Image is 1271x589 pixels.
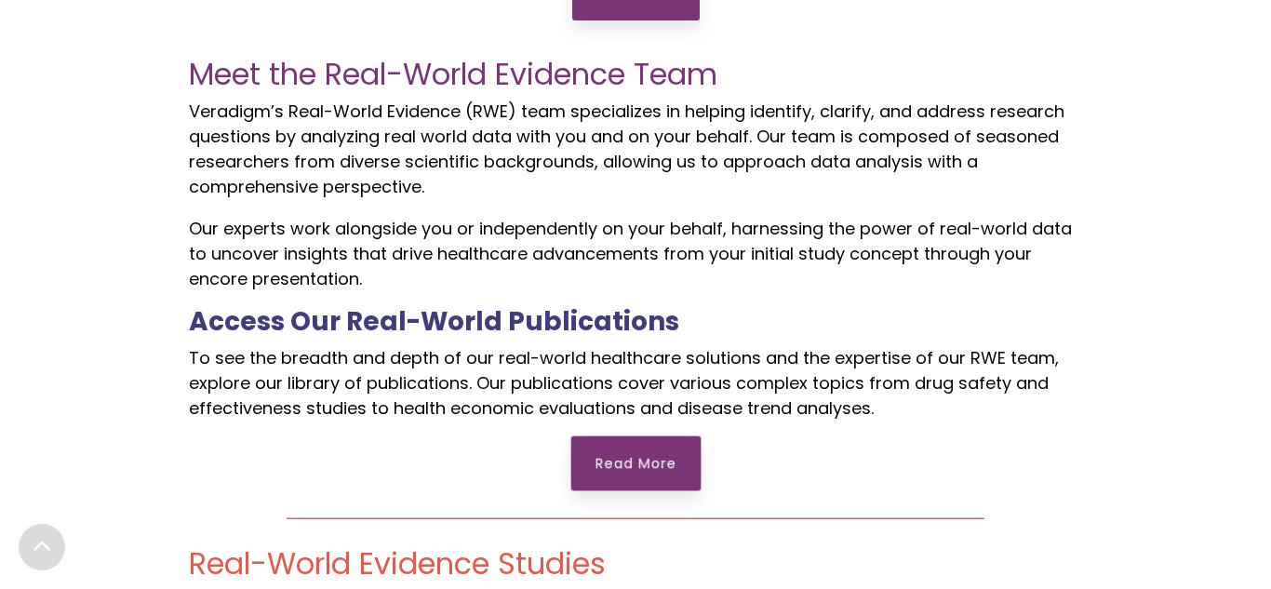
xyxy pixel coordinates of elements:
[189,53,717,95] span: Meet the Real-World Evidence Team
[189,542,606,584] span: Real-World Evidence Studies
[914,455,1249,567] iframe: Drift Chat Widget
[189,99,1082,199] p: Veradigm’s Real-World Evidence (RWE) team specializes in helping identify, clarify, and address r...
[189,345,1082,421] p: To see the breadth and depth of our real-world healthcare solutions and the expertise of our RWE ...
[570,436,701,491] a: Read More
[189,216,1082,291] p: Our experts work alongside you or independently on your behalf, harnessing the power of real-worl...
[189,303,679,340] span: Access Our Real-World Publications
